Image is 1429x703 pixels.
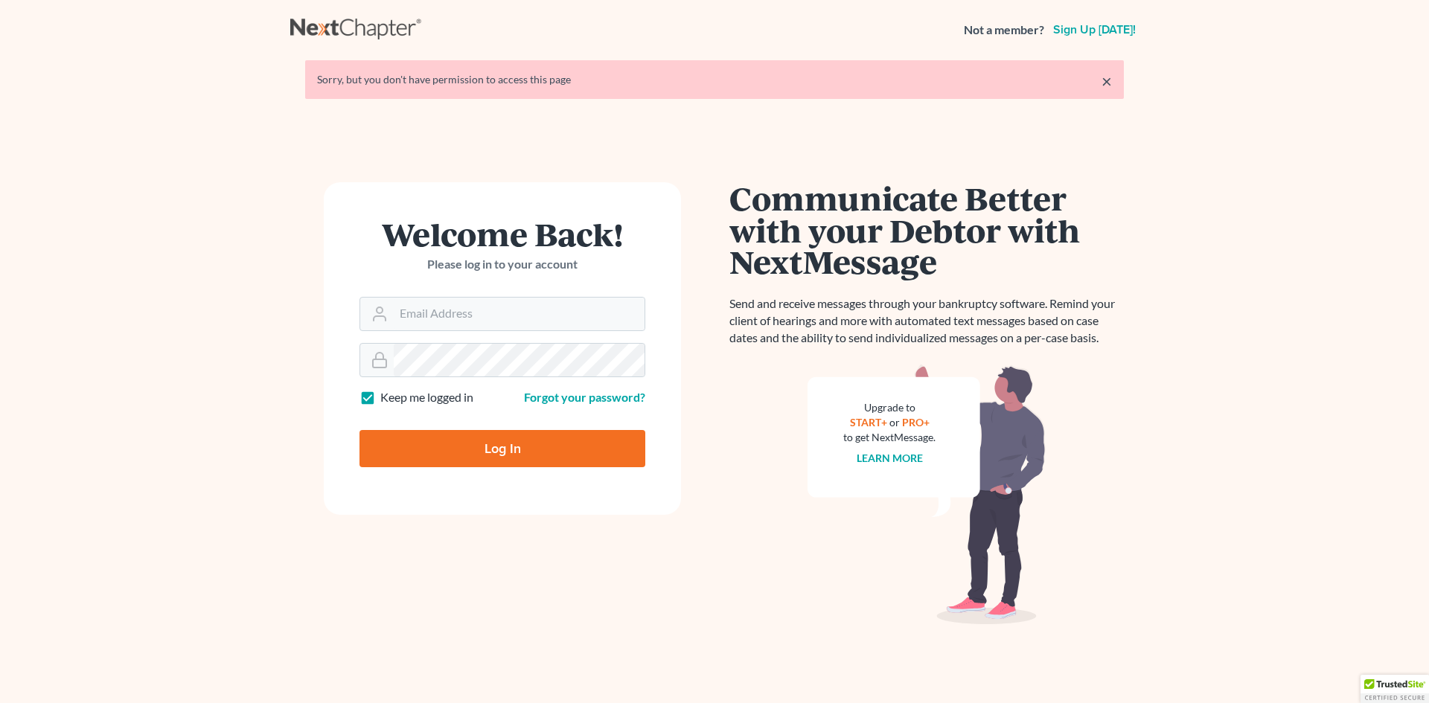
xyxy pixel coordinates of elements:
img: nextmessage_bg-59042aed3d76b12b5cd301f8e5b87938c9018125f34e5fa2b7a6b67550977c72.svg [808,365,1046,625]
p: Send and receive messages through your bankruptcy software. Remind your client of hearings and mo... [729,295,1124,347]
h1: Communicate Better with your Debtor with NextMessage [729,182,1124,277]
h1: Welcome Back! [359,218,645,250]
input: Log In [359,430,645,467]
span: or [889,416,900,428]
input: Email Address [394,298,645,330]
label: Keep me logged in [380,389,473,406]
a: START+ [850,416,887,428]
a: Forgot your password? [524,390,645,404]
a: Sign up [DATE]! [1050,24,1139,36]
div: to get NextMessage. [843,430,936,445]
a: PRO+ [902,416,930,428]
a: × [1102,72,1112,90]
a: Learn more [857,452,923,464]
div: TrustedSite Certified [1361,675,1429,703]
div: Sorry, but you don't have permission to access this page [317,72,1112,87]
p: Please log in to your account [359,256,645,273]
div: Upgrade to [843,400,936,415]
strong: Not a member? [964,22,1044,39]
